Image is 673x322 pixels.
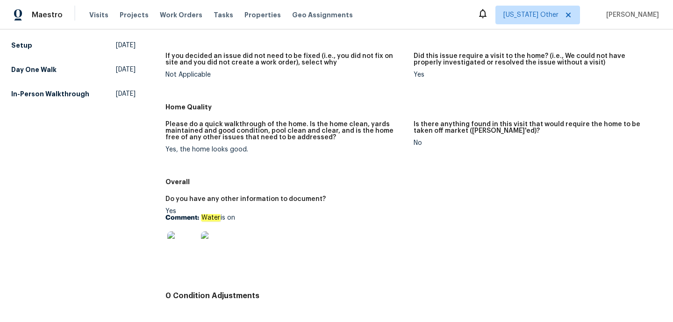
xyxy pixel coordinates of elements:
h4: 0 Condition Adjustments [165,291,662,301]
span: [DATE] [116,65,136,74]
h5: In-Person Walkthrough [11,89,89,99]
a: Setup[DATE] [11,37,136,54]
div: Yes [165,208,406,267]
a: Day One Walk[DATE] [11,61,136,78]
span: Tasks [214,12,233,18]
span: [DATE] [116,41,136,50]
h5: Overall [165,177,662,186]
div: Yes, the home looks good. [165,146,406,153]
h5: Home Quality [165,102,662,112]
span: Geo Assignments [292,10,353,20]
h5: Is there anything found in this visit that would require the home to be taken off market ([PERSON... [414,121,654,134]
span: [PERSON_NAME] [602,10,659,20]
em: Water [201,214,221,222]
h5: Please do a quick walkthrough of the home. Is the home clean, yards maintained and good condition... [165,121,406,141]
div: Not Applicable [165,72,406,78]
div: Yes [414,72,654,78]
h5: Day One Walk [11,65,57,74]
span: [US_STATE] Other [503,10,558,20]
p: is on [165,215,406,221]
div: No [414,140,654,146]
span: Maestro [32,10,63,20]
h5: Setup [11,41,32,50]
span: [DATE] [116,89,136,99]
span: Properties [244,10,281,20]
h5: Do you have any other information to document? [165,196,326,202]
a: In-Person Walkthrough[DATE] [11,86,136,102]
h5: Did this issue require a visit to the home? (i.e., We could not have properly investigated or res... [414,53,654,66]
span: Projects [120,10,149,20]
span: Work Orders [160,10,202,20]
b: Comment: [165,215,199,221]
h5: If you decided an issue did not need to be fixed (i.e., you did not fix on site and you did not c... [165,53,406,66]
span: Visits [89,10,108,20]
